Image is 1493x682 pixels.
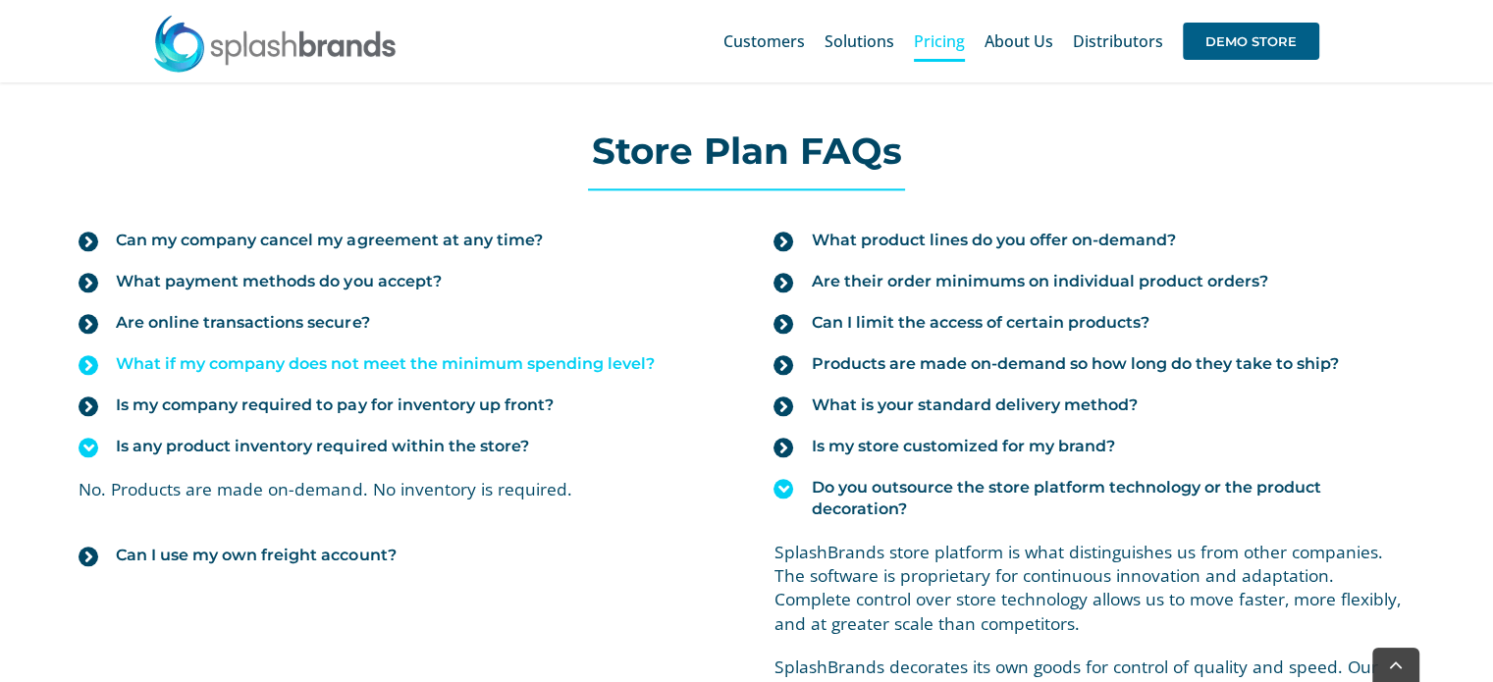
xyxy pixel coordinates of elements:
[116,353,654,375] span: What if my company does not meet the minimum spending level?
[811,353,1338,375] span: Products are made on-demand so how long do they take to ship?
[79,477,719,500] p: No. Products are made on-demand. No inventory is required.
[116,271,441,292] span: What payment methods do you accept?
[116,394,553,416] span: Is my company required to pay for inventory up front?
[985,33,1053,49] span: About Us
[773,261,1413,302] a: Are their order minimums on individual product orders?
[1073,33,1163,49] span: Distributors
[79,343,719,385] a: What if my company does not meet the minimum spending level?
[773,385,1413,426] a: What is your standard delivery method?
[811,477,1413,520] span: Do you outsource the store platform technology or the product decoration?
[773,343,1413,385] a: Products are made on-demand so how long do they take to ship?
[723,10,805,73] a: Customers
[1183,10,1319,73] a: DEMO STORE
[811,394,1137,416] span: What is your standard delivery method?
[116,312,369,334] span: Are online transactions secure?
[723,33,805,49] span: Customers
[723,10,1319,73] nav: Main Menu Sticky
[79,426,719,467] a: Is any product inventory required within the store?
[811,312,1148,334] span: Can I limit the access of certain products?
[773,540,1413,635] p: SplashBrands store platform is what distinguishes us from other companies. The software is propri...
[773,467,1413,530] a: Do you outsource the store platform technology or the product decoration?
[773,220,1413,261] a: What product lines do you offer on-demand?
[79,385,719,426] a: Is my company required to pay for inventory up front?
[79,261,719,302] a: What payment methods do you accept?
[79,535,719,576] a: Can I use my own freight account?
[152,14,398,73] img: SplashBrands.com Logo
[825,33,894,49] span: Solutions
[811,230,1175,251] span: What product lines do you offer on-demand?
[116,545,396,566] span: Can I use my own freight account?
[79,220,719,261] a: Can my company cancel my agreement at any time?
[914,33,965,49] span: Pricing
[1073,10,1163,73] a: Distributors
[116,436,528,457] span: Is any product inventory required within the store?
[59,131,1433,171] h2: Store Plan FAQs
[1183,23,1319,60] span: DEMO STORE
[116,230,542,251] span: Can my company cancel my agreement at any time?
[811,271,1267,292] span: Are their order minimums on individual product orders?
[914,10,965,73] a: Pricing
[811,436,1114,457] span: Is my store customized for my brand?
[79,302,719,343] a: Are online transactions secure?
[773,302,1413,343] a: Can I limit the access of certain products?
[773,426,1413,467] a: Is my store customized for my brand?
